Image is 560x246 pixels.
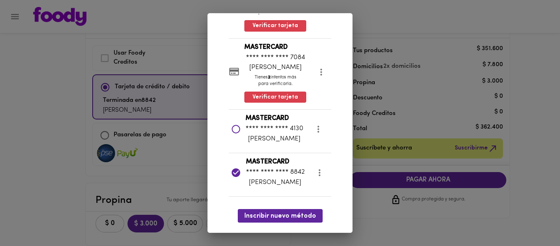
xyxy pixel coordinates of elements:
iframe: Messagebird Livechat Widget [512,198,552,238]
button: Verificar tarjeta [244,92,306,103]
button: Verificar tarjeta [244,20,306,32]
b: MASTERCARD [246,159,289,165]
p: [PERSON_NAME] [246,178,305,187]
button: Inscribir nuevo método [238,209,323,223]
button: more [311,62,331,82]
p: [PERSON_NAME] [246,134,303,144]
span: Verificar tarjeta [253,93,298,101]
p: Tienes intentos más para verificarla. [244,74,306,87]
b: MASTERCARD [246,115,289,122]
b: 2 [268,75,271,80]
span: Inscribir nuevo método [244,212,316,220]
button: more [308,119,328,139]
b: MASTERCARD [244,44,288,51]
button: more [310,163,330,183]
p: [PERSON_NAME] [244,63,306,72]
span: Verificar tarjeta [253,22,298,30]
